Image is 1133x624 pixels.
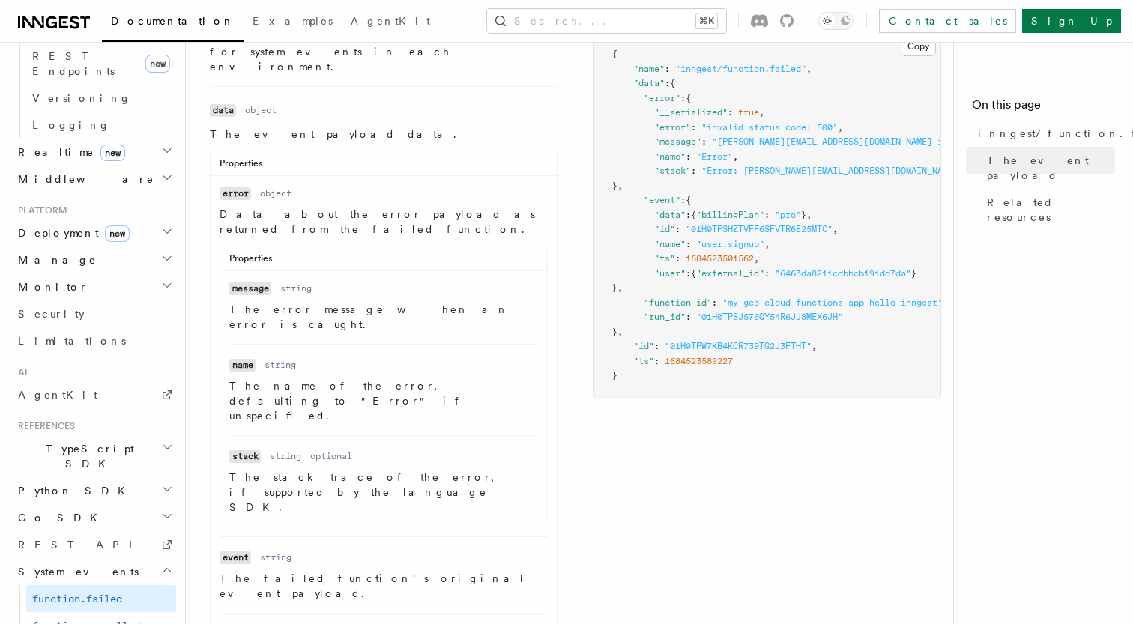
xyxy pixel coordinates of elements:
span: new [145,55,170,73]
dd: string [280,282,312,294]
a: REST API [12,531,176,558]
code: error [220,187,251,200]
button: Toggle dark mode [818,12,854,30]
span: true [738,107,759,118]
span: Go SDK [12,510,106,525]
span: Python SDK [12,483,134,498]
a: Examples [244,4,342,40]
p: The event prefix is reserved for system events in each environment. [210,28,558,74]
span: : [686,210,691,220]
span: : [691,122,696,133]
span: : [701,136,707,147]
span: "name" [633,64,665,74]
span: 1684523501562 [686,253,754,264]
span: : [654,341,659,351]
p: The failed function's original event payload. [220,571,548,601]
span: Security [18,308,85,320]
dd: string [265,359,296,371]
a: function.failed [26,585,176,612]
span: Limitations [18,335,126,347]
span: : [680,93,686,103]
span: : [686,151,691,162]
span: "inngest/function.failed" [675,64,806,74]
span: Middleware [12,172,154,187]
span: System events [12,564,139,579]
span: Monitor [12,279,88,294]
span: : [686,268,691,279]
button: Copy [901,37,936,56]
span: } [911,268,916,279]
span: : [675,253,680,264]
span: AgentKit [18,389,97,401]
span: "id" [654,224,675,234]
dd: object [245,104,277,116]
a: The event payload [981,147,1115,189]
span: Deployment [12,225,130,240]
span: Versioning [32,92,131,104]
span: "data" [654,210,686,220]
span: "external_id" [696,268,764,279]
span: "user" [654,268,686,279]
span: AgentKit [351,15,430,27]
span: "id" [633,341,654,351]
span: , [812,341,817,351]
span: REST Endpoints [32,50,115,77]
p: The name of the error, defaulting to "Error" if unspecified. [229,378,538,423]
div: Properties [220,252,547,271]
button: TypeScript SDK [12,435,176,477]
span: { [612,49,617,59]
button: Middleware [12,166,176,193]
span: The event payload [987,153,1115,183]
a: Documentation [102,4,244,42]
a: Versioning [26,85,176,112]
span: Documentation [111,15,235,27]
kbd: ⌘K [696,13,717,28]
span: "ts" [654,253,675,264]
span: "user.signup" [696,239,764,249]
div: Properties [211,157,557,176]
span: "01H0TPSHZTVFF6SFVTR6E25MTC" [686,224,833,234]
button: Monitor [12,273,176,300]
button: Manage [12,246,176,273]
span: , [733,151,738,162]
span: "invalid status code: 500" [701,122,838,133]
p: The error message when an error is caught. [229,302,538,332]
code: event [220,551,251,564]
code: inngest/ [242,31,289,43]
span: { [691,268,696,279]
a: Security [12,300,176,327]
span: : [764,210,770,220]
span: "billingPlan" [696,210,764,220]
code: stack [229,450,261,463]
code: name [229,359,256,372]
span: "6463da8211cdbbcb191dd7da" [775,268,911,279]
span: { [686,195,691,205]
span: } [801,210,806,220]
span: : [680,195,686,205]
button: Go SDK [12,504,176,531]
span: "name" [654,239,686,249]
button: Realtimenew [12,139,176,166]
span: , [764,239,770,249]
span: , [617,181,623,191]
span: : [691,166,696,176]
span: { [670,78,675,88]
span: References [12,420,75,432]
span: "error" [644,93,680,103]
p: The event payload data. [210,127,558,142]
span: Platform [12,205,67,216]
span: TypeScript SDK [12,441,162,471]
span: "name" [654,151,686,162]
button: System events [12,558,176,585]
span: { [691,210,696,220]
span: "__serialized" [654,107,728,118]
span: new [105,225,130,242]
span: "error" [654,122,691,133]
span: "event" [644,195,680,205]
span: "pro" [775,210,801,220]
dd: string [260,551,291,563]
a: Logging [26,112,176,139]
span: { [686,93,691,103]
span: REST API [18,539,145,551]
span: "data" [633,78,665,88]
